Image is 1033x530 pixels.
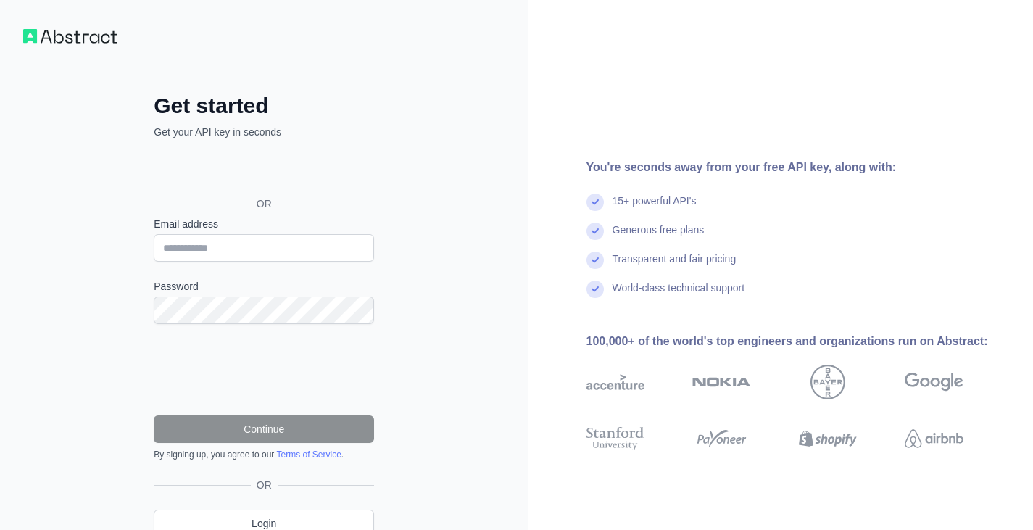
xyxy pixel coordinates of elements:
p: Get your API key in seconds [154,125,374,139]
img: payoneer [692,424,751,453]
img: nokia [692,365,751,399]
img: stanford university [586,424,645,453]
img: shopify [799,424,858,453]
img: check mark [586,223,604,240]
div: 15+ powerful API's [613,194,697,223]
iframe: reCAPTCHA [154,341,374,398]
div: By signing up, you agree to our . [154,449,374,460]
label: Password [154,279,374,294]
span: OR [251,478,278,492]
div: You're seconds away from your free API key, along with: [586,159,1011,176]
div: World-class technical support [613,281,745,310]
div: Transparent and fair pricing [613,252,737,281]
button: Continue [154,415,374,443]
a: Terms of Service [276,450,341,460]
div: 100,000+ of the world's top engineers and organizations run on Abstract: [586,333,1011,350]
div: Generous free plans [613,223,705,252]
img: check mark [586,281,604,298]
h2: Get started [154,93,374,119]
img: accenture [586,365,645,399]
img: check mark [586,252,604,269]
img: check mark [586,194,604,211]
img: google [905,365,963,399]
img: bayer [810,365,845,399]
label: Email address [154,217,374,231]
img: Workflow [23,29,117,44]
iframe: Sign in with Google Button [146,155,378,187]
img: airbnb [905,424,963,453]
span: OR [245,196,283,211]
